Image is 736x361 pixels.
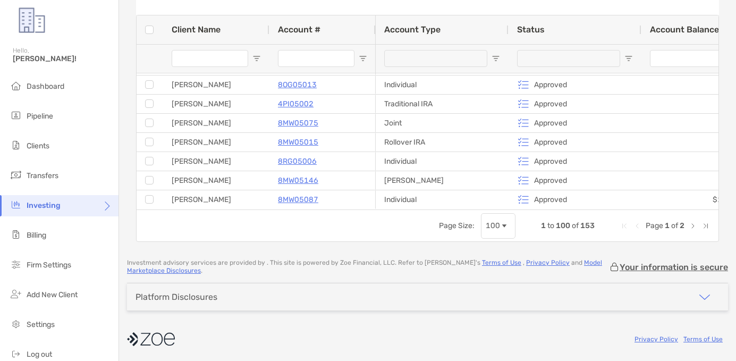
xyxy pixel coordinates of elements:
div: Next Page [689,222,697,230]
input: Account # Filter Input [278,50,354,67]
span: Pipeline [27,112,53,121]
span: to [547,221,554,230]
img: clients icon [10,139,22,152]
span: 1 [541,221,546,230]
p: Approved [534,116,567,130]
div: Rollover IRA [376,133,509,152]
img: icon status [517,97,530,110]
div: First Page [620,222,629,230]
img: billing icon [10,228,22,241]
span: Add New Client [27,290,78,299]
input: Client Name Filter Input [172,50,248,67]
button: Open Filter Menu [624,54,633,63]
img: dashboard icon [10,79,22,92]
div: [PERSON_NAME] [376,171,509,190]
a: 8OG05013 [278,78,317,91]
span: Page [646,221,663,230]
span: Log out [27,350,52,359]
span: 100 [556,221,570,230]
img: icon arrow [698,291,711,304]
div: 100 [486,221,500,230]
a: 4PI05002 [278,97,314,111]
div: [PERSON_NAME] [163,190,269,209]
a: Model Marketplace Disclosures [127,259,602,274]
span: Billing [27,231,46,240]
div: [PERSON_NAME] [163,75,269,94]
span: Dashboard [27,82,64,91]
div: [PERSON_NAME] [163,114,269,132]
a: Privacy Policy [526,259,570,266]
span: Client Name [172,24,221,35]
div: Individual [376,190,509,209]
img: company logo [127,327,175,351]
a: Privacy Policy [635,335,678,343]
span: 1 [665,221,670,230]
img: icon status [517,116,530,129]
img: pipeline icon [10,109,22,122]
span: [PERSON_NAME]! [13,54,112,63]
a: 8RG05006 [278,155,317,168]
p: Approved [534,97,567,111]
a: 8MW05015 [278,136,318,149]
a: Terms of Use [482,259,521,266]
div: Platform Disclosures [136,292,217,302]
span: Investing [27,201,61,210]
img: icon status [517,174,530,187]
img: icon status [517,78,530,91]
p: Investment advisory services are provided by . This site is powered by Zoe Financial, LLC. Refer ... [127,259,609,275]
button: Open Filter Menu [252,54,261,63]
button: Open Filter Menu [492,54,500,63]
div: Traditional IRA [376,95,509,113]
img: icon status [517,136,530,148]
img: icon status [517,193,530,206]
a: 8MW05087 [278,193,318,206]
p: Your information is secure [620,262,728,272]
div: Individual [376,152,509,171]
span: Account # [278,24,320,35]
p: Approved [534,193,567,206]
p: Approved [534,174,567,187]
img: Zoe Logo [13,1,51,39]
p: Approved [534,136,567,149]
button: Open Filter Menu [359,54,367,63]
span: Status [517,24,545,35]
div: Individual [376,75,509,94]
div: [PERSON_NAME] [163,152,269,171]
a: 8MW05075 [278,116,318,130]
p: Approved [534,155,567,168]
span: of [572,221,579,230]
img: firm-settings icon [10,258,22,271]
span: Clients [27,141,49,150]
span: Account Balance [650,24,719,35]
a: 8MW05146 [278,174,318,187]
img: investing icon [10,198,22,211]
div: Last Page [701,222,710,230]
span: Settings [27,320,55,329]
div: [PERSON_NAME] [163,133,269,152]
span: 153 [580,221,595,230]
img: settings icon [10,317,22,330]
p: Approved [534,78,567,91]
img: icon status [517,155,530,167]
div: Previous Page [633,222,641,230]
span: Firm Settings [27,261,71,270]
span: Transfers [27,171,58,180]
div: [PERSON_NAME] [163,95,269,113]
span: of [671,221,678,230]
span: 2 [680,221,684,230]
img: add_new_client icon [10,288,22,300]
div: Page Size: [439,221,475,230]
div: Joint [376,114,509,132]
img: logout icon [10,347,22,360]
img: transfers icon [10,169,22,181]
a: Terms of Use [683,335,723,343]
div: Page Size [481,213,515,239]
div: [PERSON_NAME] [163,171,269,190]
